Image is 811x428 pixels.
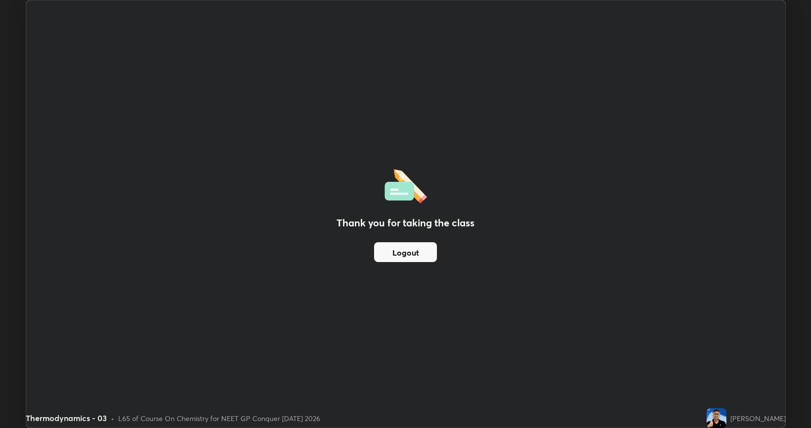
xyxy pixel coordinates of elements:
img: offlineFeedback.1438e8b3.svg [384,166,427,204]
div: L65 of Course On Chemistry for NEET GP Conquer [DATE] 2026 [118,413,320,424]
div: Thermodynamics - 03 [26,412,107,424]
div: • [111,413,114,424]
button: Logout [374,242,437,262]
h2: Thank you for taking the class [336,215,475,230]
img: 70078ab83c4441578058b208f417289e.jpg [707,408,726,428]
div: [PERSON_NAME] [730,413,786,424]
